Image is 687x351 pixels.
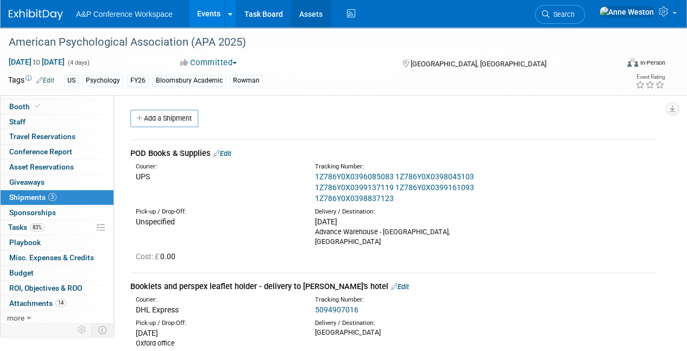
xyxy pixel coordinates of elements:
[535,5,585,24] a: Search
[153,75,226,86] div: Bloomsbury Academic
[640,59,665,67] div: In-Person
[136,319,299,328] div: Pick-up / Drop-Off:
[1,296,114,311] a: Attachments14
[55,299,66,307] span: 14
[136,296,299,304] div: Courier:
[8,57,65,67] span: [DATE] [DATE]
[35,103,40,109] i: Booth reservation complete
[64,75,79,86] div: US
[136,171,299,182] div: UPS
[36,77,54,84] a: Edit
[136,304,299,315] div: DHL Express
[230,75,263,86] div: Rowman
[5,33,609,52] div: American Psychological Association (APA 2025)
[130,281,657,292] div: Booklets and perspex leaflet holder - delivery to [PERSON_NAME]'s hotel
[1,205,114,220] a: Sponsorships
[67,59,90,66] span: (4 days)
[9,193,56,202] span: Shipments
[9,284,82,292] span: ROI, Objectives & ROO
[1,235,114,250] a: Playbook
[9,9,63,20] img: ExhibitDay
[1,129,114,144] a: Travel Reservations
[127,75,149,86] div: FY26
[1,220,114,235] a: Tasks83%
[9,238,41,247] span: Playbook
[136,162,299,171] div: Courier:
[599,6,654,18] img: Anne Weston
[1,250,114,265] a: Misc. Expenses & Credits
[213,149,231,158] a: Edit
[391,283,409,291] a: Edit
[92,323,114,337] td: Toggle Event Tabs
[30,223,45,231] span: 83%
[1,190,114,205] a: Shipments3
[627,58,638,67] img: Format-Inperson.png
[1,175,114,190] a: Giveaways
[136,252,180,261] span: 0.00
[1,160,114,174] a: Asset Reservations
[73,323,92,337] td: Personalize Event Tab Strip
[9,117,26,126] span: Staff
[315,319,478,328] div: Delivery / Destination:
[9,147,72,156] span: Conference Report
[136,328,299,339] div: [DATE]
[1,311,114,325] a: more
[76,10,173,18] span: A&P Conference Workspace
[410,60,546,68] span: [GEOGRAPHIC_DATA], [GEOGRAPHIC_DATA]
[83,75,123,86] div: Psychology
[130,110,198,127] a: Add a Shipment
[177,57,241,68] button: Committed
[1,266,114,280] a: Budget
[136,252,160,261] span: Cost: £
[136,208,299,216] div: Pick-up / Drop-Off:
[1,281,114,296] a: ROI, Objectives & ROO
[9,178,45,186] span: Giveaways
[1,145,114,159] a: Conference Report
[635,74,665,80] div: Event Rating
[315,172,474,203] a: 1Z786Y0X0396085083 1Z786Y0X0398045103 1Z786Y0X0399137119 1Z786Y0X0399161093 1Z786Y0X0398837123
[315,162,523,171] div: Tracking Number:
[315,296,523,304] div: Tracking Number:
[315,305,358,314] a: 5094907016
[9,253,94,262] span: Misc. Expenses & Credits
[1,115,114,129] a: Staff
[9,102,42,111] span: Booth
[9,299,66,308] span: Attachments
[8,223,45,231] span: Tasks
[315,216,478,227] div: [DATE]
[48,193,56,201] span: 3
[9,208,56,217] span: Sponsorships
[8,74,54,87] td: Tags
[136,217,175,226] span: Unspecified
[9,268,34,277] span: Budget
[136,339,299,348] div: Oxford office
[550,10,575,18] span: Search
[1,99,114,114] a: Booth
[9,162,74,171] span: Asset Reservations
[315,208,478,216] div: Delivery / Destination:
[315,328,478,337] div: [GEOGRAPHIC_DATA]
[315,227,478,247] div: Advance Warehouse - [GEOGRAPHIC_DATA], [GEOGRAPHIC_DATA]
[9,132,75,141] span: Travel Reservations
[31,58,42,66] span: to
[7,314,24,322] span: more
[130,148,657,159] div: POD Books & Supplies
[569,57,665,73] div: Event Format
